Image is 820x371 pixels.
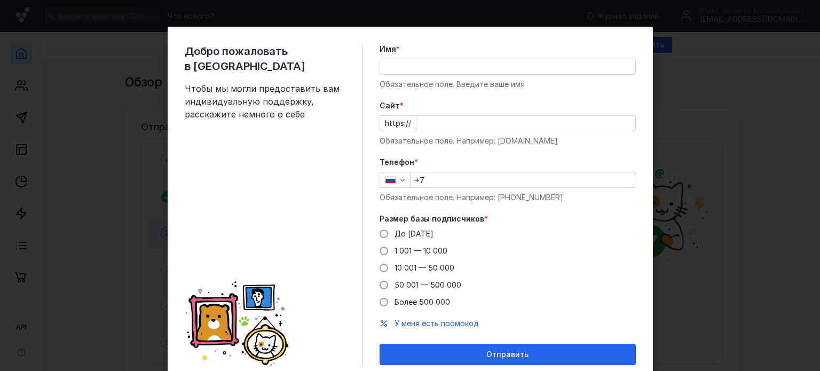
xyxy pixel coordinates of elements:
[380,214,484,224] span: Размер базы подписчиков
[395,280,461,289] span: 50 001 — 500 000
[486,350,529,359] span: Отправить
[380,192,636,203] div: Обязательное поле. Например: [PHONE_NUMBER]
[185,44,345,74] span: Добро пожаловать в [GEOGRAPHIC_DATA]
[395,246,447,255] span: 1 001 — 10 000
[395,318,479,329] button: У меня есть промокод
[395,297,450,306] span: Более 500 000
[380,100,400,111] span: Cайт
[185,82,345,121] span: Чтобы мы могли предоставить вам индивидуальную поддержку, расскажите немного о себе
[380,136,636,146] div: Обязательное поле. Например: [DOMAIN_NAME]
[380,44,396,54] span: Имя
[395,319,479,328] span: У меня есть промокод
[380,344,636,365] button: Отправить
[380,79,636,90] div: Обязательное поле. Введите ваше имя
[395,263,454,272] span: 10 001 — 50 000
[380,157,414,168] span: Телефон
[395,229,433,238] span: До [DATE]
